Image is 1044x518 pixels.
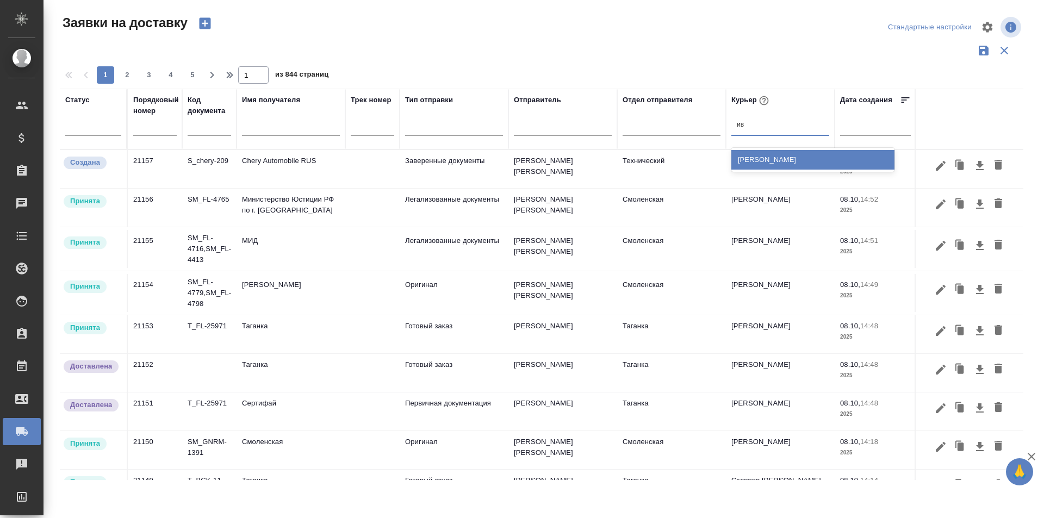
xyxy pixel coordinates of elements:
div: Порядковый номер [133,95,179,116]
td: Таганка [237,354,345,392]
td: Таганка [617,392,726,430]
button: Удалить [989,279,1008,300]
td: [PERSON_NAME] [PERSON_NAME] [508,274,617,312]
td: [PERSON_NAME] [508,315,617,353]
p: 14:18 [860,438,878,446]
td: T_BCK-11 [182,470,237,508]
td: 21150 [128,431,182,469]
td: [PERSON_NAME] [726,230,835,268]
span: 2 [119,70,136,80]
td: [PERSON_NAME] [PERSON_NAME] [508,189,617,227]
td: SM_FL-4779,SM_FL-4798 [182,271,237,315]
button: Скачать [971,398,989,419]
button: Клонировать [950,475,971,496]
button: Клонировать [950,398,971,419]
button: Клонировать [950,155,971,176]
td: SM_FL-4716,SM_FL-4413 [182,227,237,271]
td: [PERSON_NAME] [237,274,345,312]
td: 21149 [128,470,182,508]
td: Готовый заказ [400,354,508,392]
p: 2025 [840,447,911,458]
td: [PERSON_NAME] [726,431,835,469]
span: 3 [140,70,158,80]
td: 21154 [128,274,182,312]
div: Курьер назначен [63,436,121,451]
td: Сертифай [237,392,345,430]
button: Удалить [989,235,1008,256]
p: Доставлена [70,361,112,372]
button: Удалить [989,321,1008,341]
td: Chery Automobile RUS [237,150,345,188]
p: 08.10, [840,195,860,203]
button: Скачать [971,321,989,341]
button: Скачать [971,436,989,457]
div: Новая заявка, еще не передана в работу [63,155,121,170]
button: Редактировать [931,359,950,380]
td: Первичная документация [400,392,508,430]
p: 08.10, [840,236,860,245]
div: Отдел отправителя [623,95,692,105]
div: Курьер [731,93,771,108]
button: Клонировать [950,279,971,300]
td: T_FL-25971 [182,315,237,353]
td: 21153 [128,315,182,353]
p: Принята [70,196,100,207]
button: Удалить [989,359,1008,380]
button: Удалить [989,436,1008,457]
p: 08.10, [840,360,860,369]
div: Тип отправки [405,95,453,105]
div: Курьер назначен [63,279,121,294]
button: Создать [192,14,218,33]
td: Скляров [PERSON_NAME] [726,470,835,508]
td: 21155 [128,230,182,268]
td: 21156 [128,189,182,227]
td: Заверенные документы [400,150,508,188]
div: Имя получателя [242,95,300,105]
div: Статус [65,95,90,105]
div: Трек номер [351,95,391,105]
p: 08.10, [840,476,860,484]
span: 4 [162,70,179,80]
span: 5 [184,70,201,80]
td: Смоленская [617,189,726,227]
td: Министерство Юстиции РФ по г. [GEOGRAPHIC_DATA] [237,189,345,227]
p: 2025 [840,332,911,342]
div: [PERSON_NAME] [731,150,894,170]
td: [PERSON_NAME] [PERSON_NAME] [508,230,617,268]
span: Заявки на доставку [60,14,188,32]
td: Смоленская [617,274,726,312]
td: Легализованные документы [400,189,508,227]
button: Редактировать [931,321,950,341]
td: Смоленская [617,431,726,469]
button: Редактировать [931,279,950,300]
td: Технический [617,150,726,188]
button: 3 [140,66,158,84]
td: Таганка [237,470,345,508]
span: Настроить таблицу [974,14,1000,40]
td: 21152 [128,354,182,392]
p: 08.10, [840,280,860,289]
p: 08.10, [840,322,860,330]
p: 2025 [840,205,911,216]
div: Документы доставлены, фактическая дата доставки проставиться автоматически [63,398,121,413]
p: Доставлена [70,400,112,410]
td: [PERSON_NAME] [PERSON_NAME] [508,150,617,188]
p: 14:48 [860,399,878,407]
td: SM_GNRM-1391 [182,431,237,469]
button: Скачать [971,235,989,256]
p: 14:14 [860,476,878,484]
div: Курьер назначен [63,194,121,209]
div: split button [885,19,974,36]
button: Скачать [971,155,989,176]
td: [PERSON_NAME] [726,392,835,430]
td: 21151 [128,392,182,430]
td: Таганка [617,315,726,353]
td: [PERSON_NAME] [508,354,617,392]
td: Таганка [237,315,345,353]
button: Клонировать [950,321,971,341]
button: Сохранить фильтры [973,40,994,61]
button: 4 [162,66,179,84]
td: Готовый заказ [400,470,508,508]
td: Таганка [617,354,726,392]
button: Редактировать [931,155,950,176]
